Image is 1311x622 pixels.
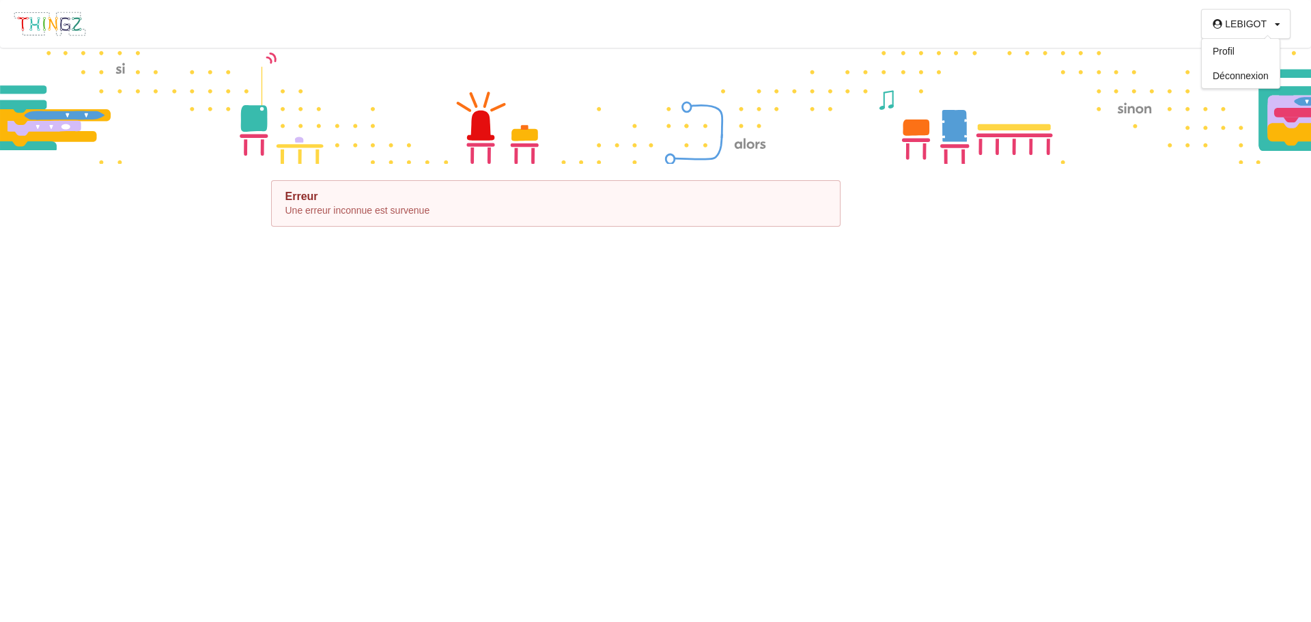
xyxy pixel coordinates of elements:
div: Déconnexion [1202,63,1280,88]
div: Erreur [285,190,827,203]
p: Une erreur inconnue est survenue [285,203,827,217]
div: LEBIGOT [1225,19,1267,29]
img: thingz_logo.png [13,11,87,37]
div: Profil [1202,39,1280,63]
